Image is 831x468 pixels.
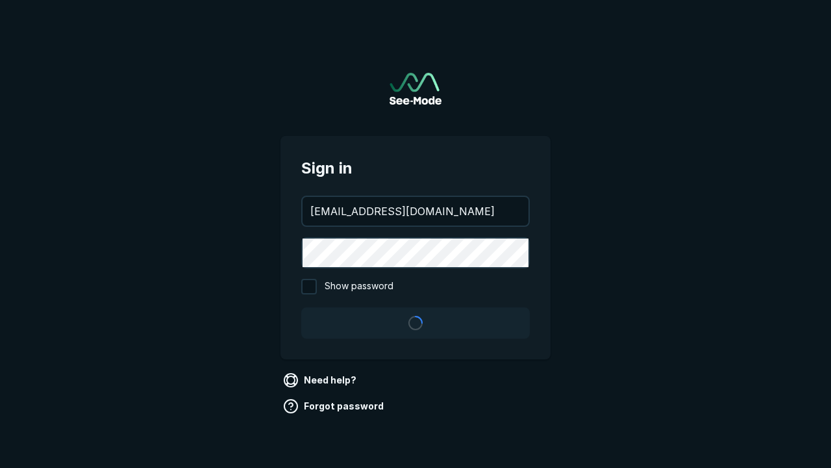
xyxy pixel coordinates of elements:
span: Show password [325,279,393,294]
input: your@email.com [303,197,528,226]
span: Sign in [301,157,530,180]
a: Forgot password [280,396,389,417]
img: See-Mode Logo [390,73,441,105]
a: Go to sign in [390,73,441,105]
a: Need help? [280,370,362,391]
